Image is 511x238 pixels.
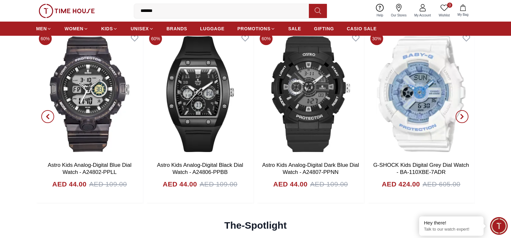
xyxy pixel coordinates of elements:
a: PROMOTIONS [237,23,275,34]
span: AED 605.00 [423,179,460,189]
img: ... [39,4,95,18]
a: MEN [36,23,52,34]
span: My Bag [455,12,471,17]
h4: AED 424.00 [382,179,420,189]
a: SALE [288,23,301,34]
span: 60% [260,32,273,45]
a: 0Wishlist [435,3,454,19]
span: Help [374,13,386,18]
a: Astro Kids Analog-Digital Blue Dial Watch - A24802-PPLL [48,162,132,175]
span: BRANDS [167,25,187,32]
a: LUGGAGE [200,23,225,34]
h4: AED 44.00 [52,179,86,189]
a: Our Stores [387,3,410,19]
span: LUGGAGE [200,25,225,32]
span: SALE [288,25,301,32]
span: UNISEX [131,25,149,32]
span: WOMEN [64,25,84,32]
div: Chat Widget [490,217,508,235]
a: Help [373,3,387,19]
span: CASIO SALE [347,25,377,32]
p: Talk to our watch expert! [424,227,479,232]
span: GIFTING [314,25,334,32]
a: KIDS [101,23,118,34]
h2: The-Spotlight [224,220,287,231]
span: Wishlist [436,13,452,18]
a: Astro Kids Analog-Digital Black Dial Watch - A24806-PPBB [157,162,243,175]
a: CASIO SALE [347,23,377,34]
span: AED 109.00 [310,179,348,189]
h4: AED 44.00 [273,179,308,189]
span: 60% [149,32,162,45]
a: G-SHOCK Kids Digital Grey Dial Watch - BA-110XBE-7ADR [373,162,469,175]
a: Astro Kids Analog-Digital Dark Blue Dial Watch - A24807-PPNN [262,162,359,175]
button: My Bag [454,3,472,18]
span: AED 109.00 [200,179,237,189]
span: KIDS [101,25,113,32]
span: Our Stores [388,13,409,18]
a: BRANDS [167,23,187,34]
img: G-SHOCK Kids Digital Grey Dial Watch - BA-110XBE-7ADR [368,30,475,158]
h4: AED 44.00 [163,179,197,189]
div: Hey there! [424,220,479,226]
span: 30% [370,32,383,45]
span: AED 109.00 [89,179,127,189]
span: MEN [36,25,47,32]
img: Astro Kids Analog-Digital Dark Blue Dial Watch - A24807-PPNN [257,30,364,158]
a: WOMEN [64,23,88,34]
a: GIFTING [314,23,334,34]
span: My Account [412,13,434,18]
span: PROMOTIONS [237,25,270,32]
span: 0 [447,3,452,8]
img: Astro Kids Analog-Digital Blue Dial Watch - A24802-PPLL [36,30,143,158]
img: Astro Kids Analog-Digital Black Dial Watch - A24806-PPBB [147,30,254,158]
a: UNISEX [131,23,153,34]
